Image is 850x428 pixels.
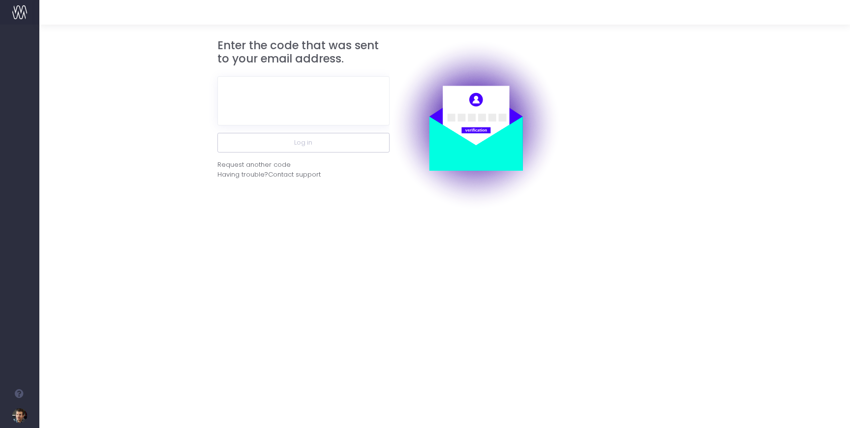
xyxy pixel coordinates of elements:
[217,170,390,180] div: Having trouble?
[268,170,321,180] span: Contact support
[217,39,390,66] h3: Enter the code that was sent to your email address.
[217,133,390,153] button: Log in
[390,39,562,211] img: auth.png
[217,160,291,170] div: Request another code
[12,408,27,423] img: images/default_profile_image.png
